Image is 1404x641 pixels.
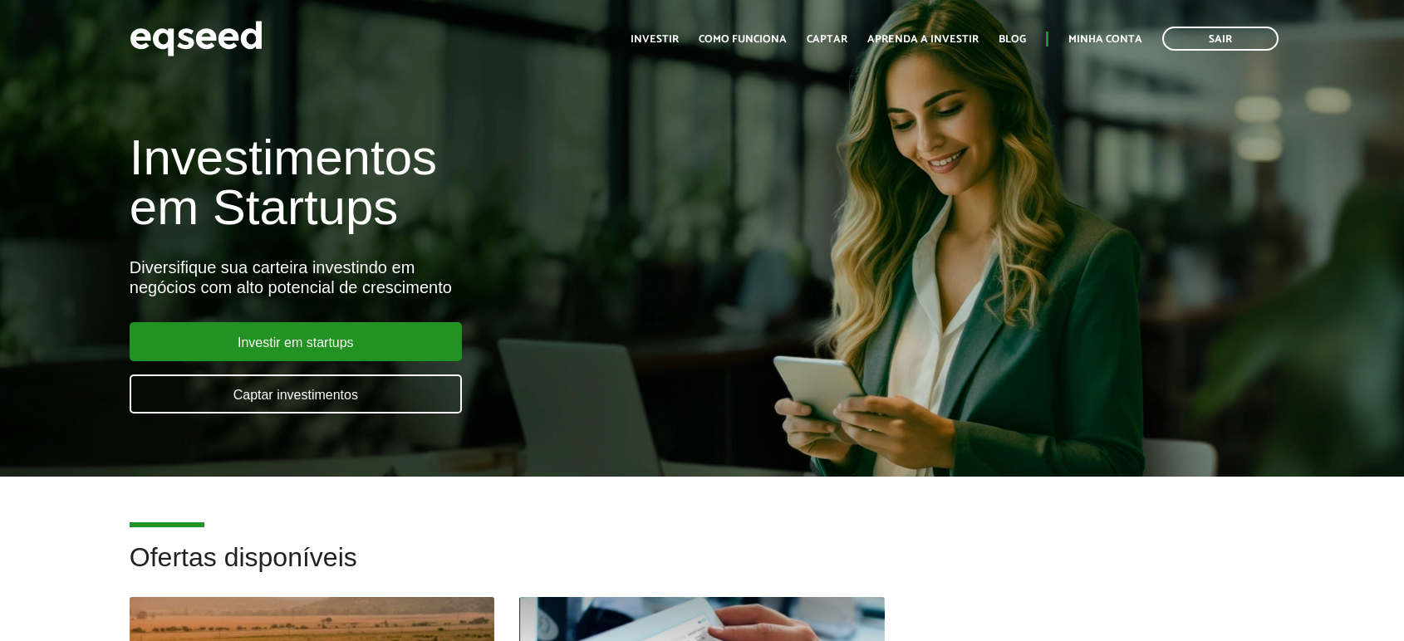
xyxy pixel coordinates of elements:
a: Como funciona [699,34,787,45]
img: EqSeed [130,17,263,61]
a: Sair [1162,27,1279,51]
a: Investir [631,34,679,45]
a: Blog [999,34,1026,45]
a: Captar [807,34,847,45]
a: Investir em startups [130,322,462,361]
div: Diversifique sua carteira investindo em negócios com alto potencial de crescimento [130,257,807,297]
h1: Investimentos em Startups [130,133,807,232]
a: Captar investimentos [130,374,462,413]
a: Minha conta [1068,34,1142,45]
a: Aprenda a investir [867,34,979,45]
h2: Ofertas disponíveis [130,543,1274,597]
